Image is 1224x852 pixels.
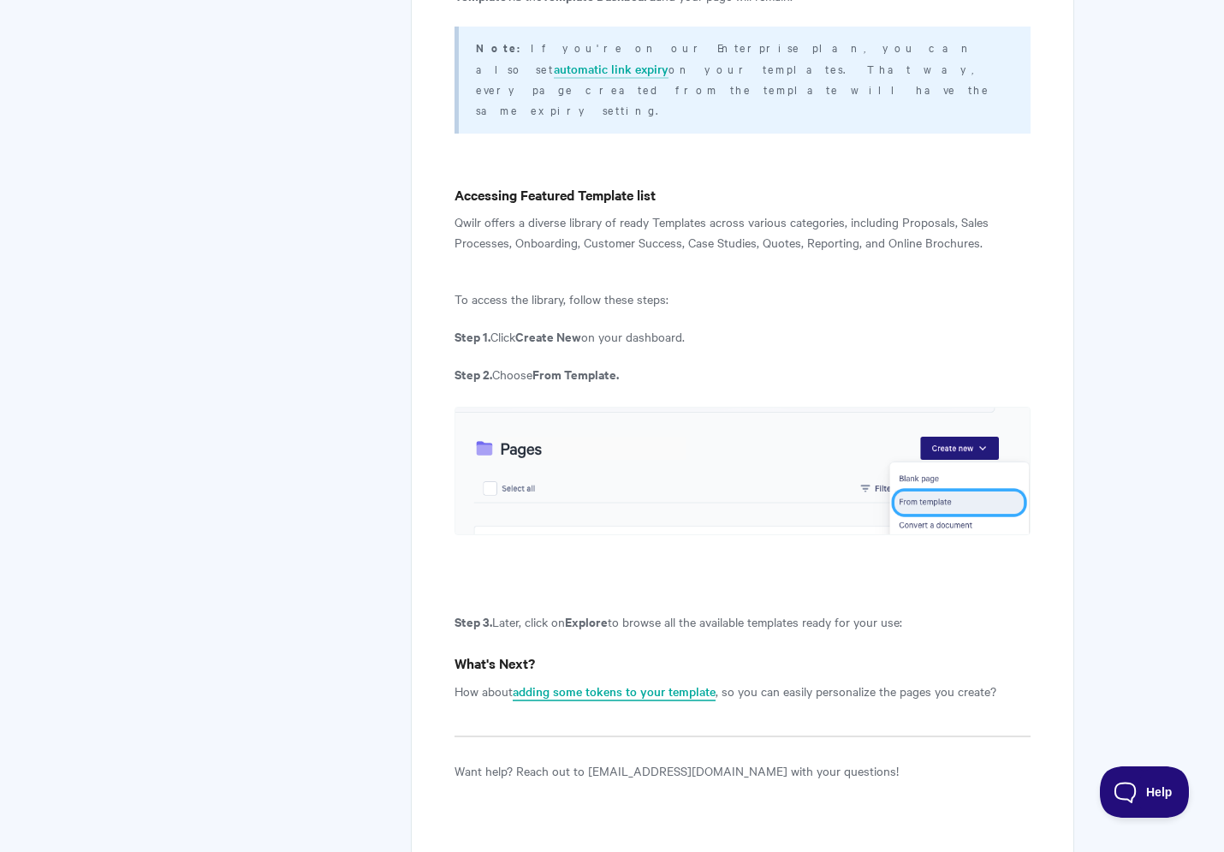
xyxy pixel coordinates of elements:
p: Choose [455,364,1031,384]
p: Click on your dashboard. [455,326,1031,347]
p: If you're on our Enterprise plan, you can also set on your templates. That way, every page create... [476,37,1009,120]
p: Qwilr offers a diverse library of ready Templates across various categories, including Proposals,... [455,212,1031,253]
h4: What's Next? [455,652,1031,674]
strong: Note: [476,39,531,56]
b: Explore [565,612,608,630]
b: Step 1. [455,327,490,345]
p: To access the library, follow these steps: [455,289,1031,309]
b: Step 2. [455,365,492,383]
p: Want help? Reach out to [EMAIL_ADDRESS][DOMAIN_NAME] with your questions! [455,760,1031,781]
a: adding some tokens to your template [513,682,716,701]
img: file-MLNVwu9ozm.png [455,407,1031,535]
p: How about , so you can easily personalize the pages you create? [455,681,1031,701]
b: Create New [515,327,581,345]
b: From Template. [532,365,619,383]
iframe: Toggle Customer Support [1100,766,1190,818]
b: Step 3. [455,612,492,630]
h4: Accessing Featured Template list [455,184,1031,206]
p: Later, click on to browse all the available templates ready for your use: [455,611,1031,632]
a: automatic link expiry [554,60,668,79]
